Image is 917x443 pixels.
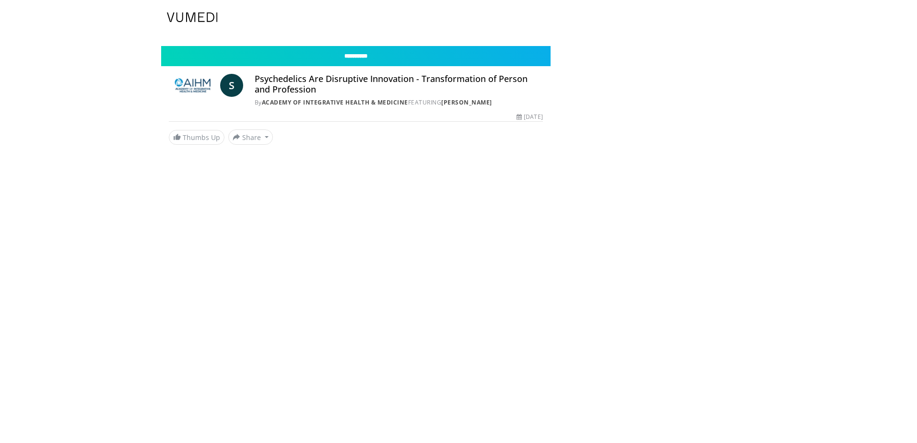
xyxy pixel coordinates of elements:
[167,12,218,22] img: VuMedi Logo
[262,98,408,106] a: Academy of Integrative Health & Medicine
[255,74,543,94] h4: Psychedelics Are Disruptive Innovation - Transformation of Person and Profession
[169,130,224,145] a: Thumbs Up
[255,98,543,107] div: By FEATURING
[228,129,273,145] button: Share
[220,74,243,97] a: S
[169,74,216,97] img: Academy of Integrative Health & Medicine
[517,113,542,121] div: [DATE]
[441,98,492,106] a: [PERSON_NAME]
